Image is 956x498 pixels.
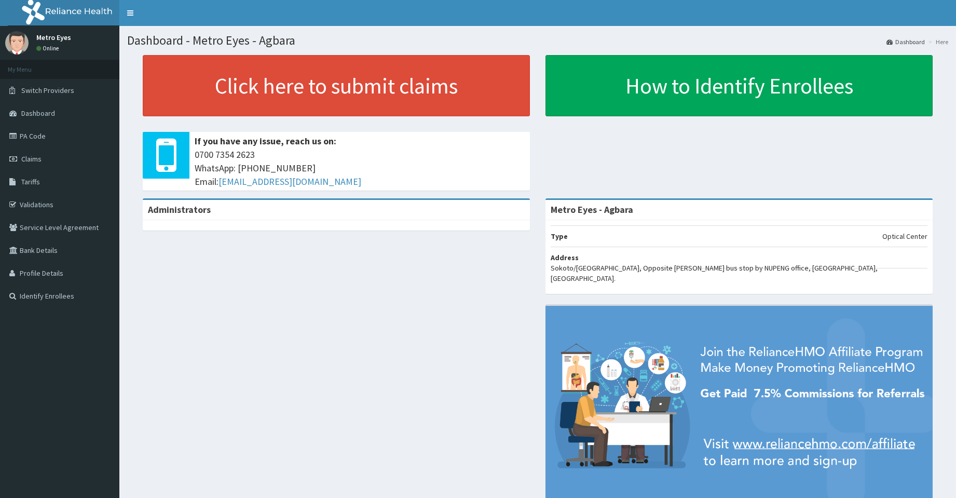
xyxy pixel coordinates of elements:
[21,109,55,118] span: Dashboard
[36,34,71,41] p: Metro Eyes
[551,253,579,262] b: Address
[36,45,61,52] a: Online
[195,135,336,147] b: If you have any issue, reach us on:
[218,176,361,187] a: [EMAIL_ADDRESS][DOMAIN_NAME]
[148,204,211,216] b: Administrators
[195,148,525,188] span: 0700 7354 2623 WhatsApp: [PHONE_NUMBER] Email:
[21,177,40,186] span: Tariffs
[127,34,948,47] h1: Dashboard - Metro Eyes - Agbara
[21,154,42,164] span: Claims
[551,263,927,284] p: Sokoto/[GEOGRAPHIC_DATA], Opposite [PERSON_NAME] bus stop by NUPENG office, [GEOGRAPHIC_DATA], [G...
[551,204,633,216] strong: Metro Eyes - Agbara
[143,55,530,116] a: Click here to submit claims
[926,37,948,46] li: Here
[551,232,568,241] b: Type
[886,37,925,46] a: Dashboard
[21,86,74,95] span: Switch Providers
[545,55,933,116] a: How to Identify Enrollees
[5,31,29,55] img: User Image
[882,231,927,241] p: Optical Center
